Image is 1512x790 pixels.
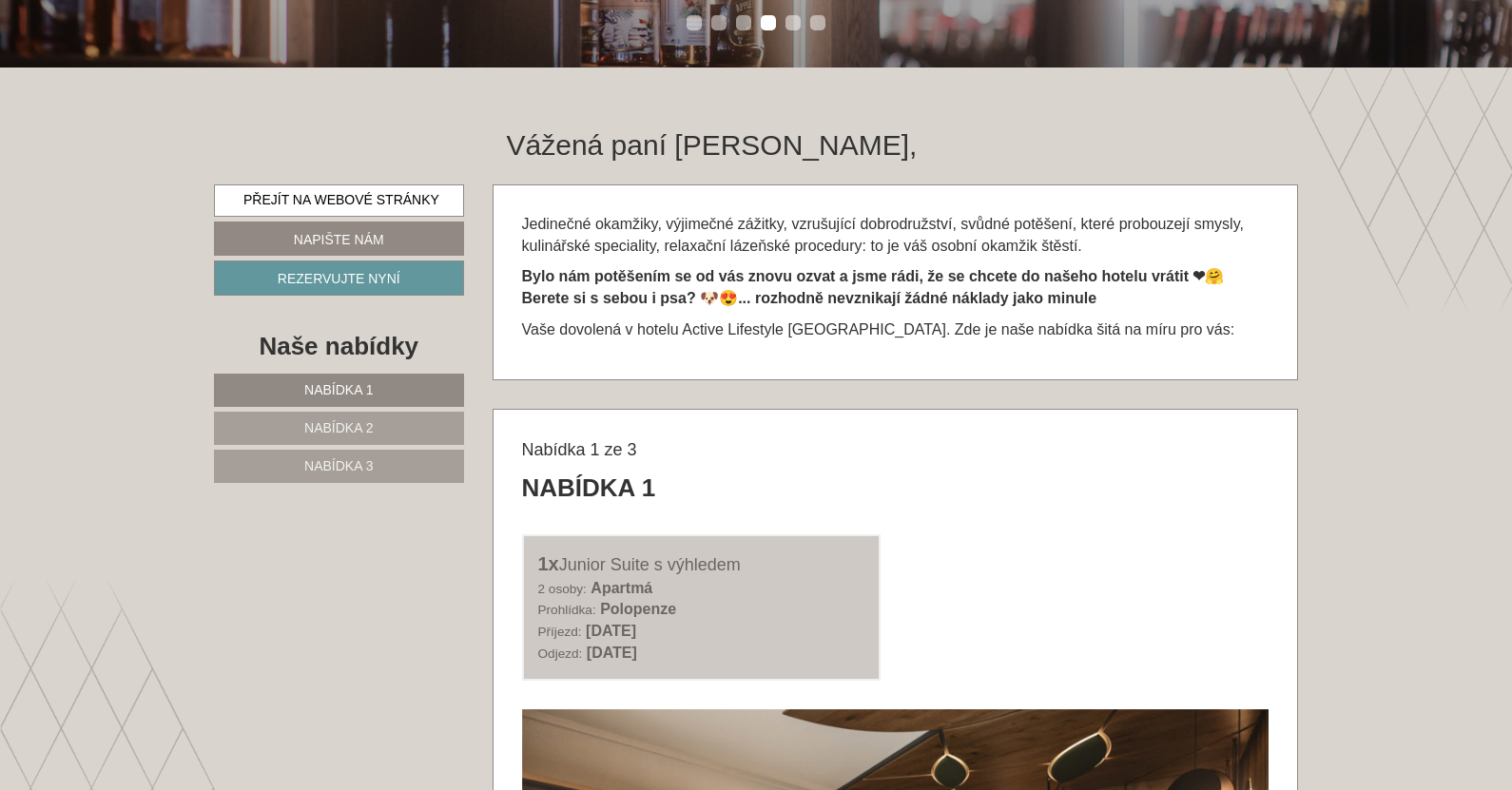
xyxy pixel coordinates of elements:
[214,184,464,217] a: Přejít na webové stránky
[214,222,464,256] a: Napište nám
[243,192,439,207] font: Přejít na webové stránky
[522,321,1235,337] font: Vaše dovolená v hotelu Active Lifestyle [GEOGRAPHIC_DATA]. Zde je naše nabídka šitá na míru pro vás:
[586,623,636,639] font: [DATE]
[538,553,559,574] font: 1x
[304,458,373,473] font: Nabídka 3
[522,216,1244,254] font: Jedinečné okamžiky, výjimečné zážitky, vzrušující dobrodružství, svůdné potěšení, které probouzej...
[304,420,373,435] font: Nabídka 2
[600,601,676,617] font: Polopenze
[214,260,464,295] a: Rezervujte nyní
[538,646,583,661] font: Odjezd:
[304,382,373,397] font: Nabídka 1
[538,603,596,617] font: Prohlídka:
[538,582,587,596] font: 2 osoby:
[538,625,582,639] font: Příjezd:
[294,231,384,246] font: Napište nám
[278,271,400,286] font: Rezervujte nyní
[559,555,741,574] font: Junior Suite s výhledem
[522,440,637,459] font: Nabídka 1 ze 3
[587,645,637,661] font: [DATE]
[522,268,1225,306] font: Bylo nám potěšením se od vás znovu ozvat a jsme rádi, že se chcete do našeho hotelu vrátit ❤🤗 Ber...
[259,332,418,360] font: Naše nabídky
[522,473,656,502] font: Nabídka 1
[507,129,918,161] font: Vážená paní [PERSON_NAME],
[591,580,652,596] font: Apartmá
